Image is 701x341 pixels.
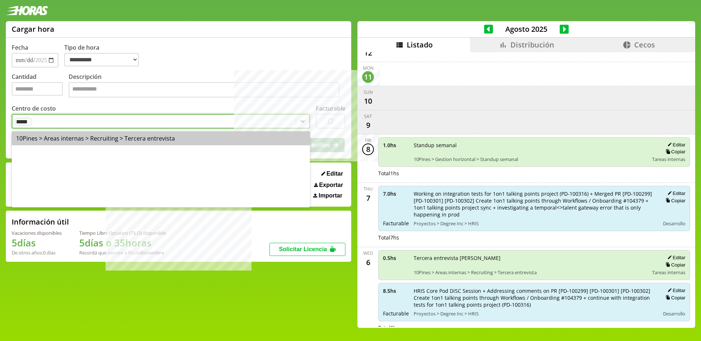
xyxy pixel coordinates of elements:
div: Vacaciones disponibles [12,230,62,236]
button: Copiar [663,149,685,155]
span: Standup semanal [414,142,647,149]
span: Listado [407,40,433,50]
div: 7 [362,192,374,204]
div: Wed [363,250,373,256]
span: 10Pines > Gestion horizontal > Standup semanal [414,156,647,162]
span: 8.5 hs [383,287,409,294]
div: 8 [362,143,374,155]
select: Tipo de hora [64,53,139,66]
button: Solicitar Licencia [269,243,345,256]
span: Facturable [383,220,409,227]
div: Sat [364,113,372,119]
div: Recordá que vencen a fin de [79,249,166,256]
button: Editar [665,190,685,196]
span: Cecos [634,40,655,50]
label: Cantidad [12,73,69,99]
div: Total 1 hs [378,170,690,177]
span: HRIS Core Pod DiSC Session + Addressing comments on PR [PD-100299] [PD-100301] [PD-100302] Create... [414,287,655,308]
span: Proyectos > Degree Inc > HRIS [414,310,655,317]
label: Descripción [69,73,345,99]
label: Fecha [12,43,28,51]
button: Editar [665,142,685,148]
div: Thu [364,186,373,192]
span: Editar [326,170,343,177]
div: 10Pines > Areas internas > Recruiting > Tercera entrevista [12,131,310,145]
input: Cantidad [12,82,63,96]
span: Tareas internas [652,269,685,276]
span: Desarrollo [663,310,685,317]
div: Mon [363,65,374,71]
label: Facturable [316,104,345,112]
span: Solicitar Licencia [279,246,327,252]
div: De otros años: 0 días [12,249,62,256]
button: Exportar [312,181,345,189]
div: 11 [362,71,374,83]
div: Sun [364,89,373,95]
span: Facturable [383,310,409,317]
div: 10 [362,95,374,107]
div: Tiempo Libre Optativo (TiLO) disponible [79,230,166,236]
b: Diciembre [141,249,164,256]
h1: 5 días [12,236,62,249]
h1: Cargar hora [12,24,54,34]
h2: Información útil [12,217,69,227]
button: Editar [665,287,685,294]
div: Total 7 hs [378,234,690,241]
div: scrollable content [357,52,695,327]
div: Fri [365,137,371,143]
div: 12 [362,47,374,59]
h1: 5 días o 35 horas [79,236,166,249]
span: Agosto 2025 [493,24,560,34]
span: Tercera entrevista [PERSON_NAME] [414,254,647,261]
span: Desarrollo [663,220,685,227]
label: Tipo de hora [64,43,145,68]
span: Working on integration tests for 1on1 talking points project (PD-100316) + Merged PR [PD-100299] ... [414,190,655,218]
span: Distribución [510,40,554,50]
button: Copiar [663,198,685,204]
span: 0.5 hs [383,254,409,261]
span: 10Pines > Areas internas > Recruiting > Tercera entrevista [414,269,647,276]
div: 6 [362,256,374,268]
label: Centro de costo [12,104,56,112]
span: Tareas internas [652,156,685,162]
span: Exportar [319,182,343,188]
span: 1.0 hs [383,142,409,149]
button: Copiar [663,262,685,268]
button: Copiar [663,295,685,301]
div: 9 [362,119,374,131]
textarea: Descripción [69,82,340,97]
img: logotipo [6,6,48,15]
button: Editar [319,170,345,177]
div: Total 9 hs [378,324,690,331]
button: Editar [665,254,685,261]
span: Importar [319,192,342,199]
span: Proyectos > Degree Inc > HRIS [414,220,655,227]
span: 7.0 hs [383,190,409,197]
